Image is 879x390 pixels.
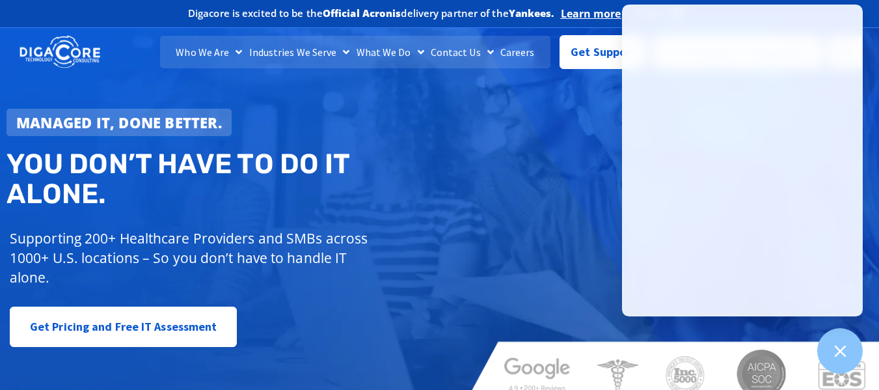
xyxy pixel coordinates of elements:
b: Yankees. [509,7,554,20]
a: Learn more [561,7,621,20]
a: Get Support [560,35,646,69]
b: Official Acronis [323,7,401,20]
h2: You don’t have to do IT alone. [7,149,450,209]
a: Get Pricing and Free IT Assessment [10,307,237,347]
a: Industries We Serve [246,36,353,68]
a: Contact Us [427,36,497,68]
a: Managed IT, done better. [7,109,232,136]
img: DigaCore Technology Consulting [20,35,100,70]
a: Careers [497,36,538,68]
a: Who We Are [172,36,245,68]
iframe: Chatgenie Messenger [622,5,863,316]
strong: Managed IT, done better. [16,113,222,132]
span: Get Pricing and Free IT Assessment [30,314,217,340]
span: Get Support [571,39,636,65]
nav: Menu [160,36,550,68]
a: What We Do [353,36,427,68]
p: Supporting 200+ Healthcare Providers and SMBs across 1000+ U.S. locations – So you don’t have to ... [10,229,370,287]
h2: Digacore is excited to be the delivery partner of the [188,8,554,18]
